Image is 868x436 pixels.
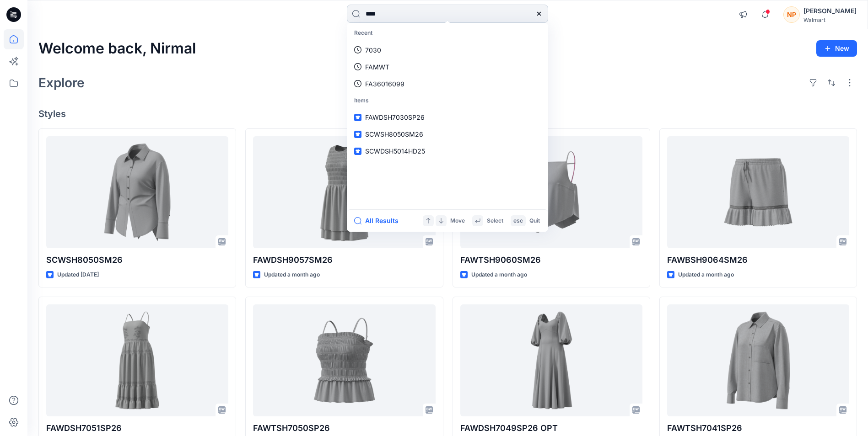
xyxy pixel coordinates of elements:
p: FAMWT [365,62,389,72]
p: Move [450,216,465,226]
a: FAWTSH9060SM26 [460,136,642,248]
h4: Styles [38,108,857,119]
a: FAWTSH7050SP26 [253,304,435,416]
a: 7030 [349,42,546,58]
p: Updated a month ago [264,270,320,280]
p: FAWDSH7051SP26 [46,422,228,435]
a: FA36016099 [349,75,546,92]
div: [PERSON_NAME] [803,5,857,16]
p: FA36016099 [365,79,404,89]
p: 7030 [365,45,381,55]
p: Select [487,216,503,226]
p: FAWBSH9064SM26 [667,254,849,266]
p: Quit [529,216,540,226]
span: SCWDSH5014HD25 [365,147,425,155]
p: Updated a month ago [678,270,734,280]
a: SCWSH8050SM26 [46,136,228,248]
a: SCWSH8050SM26 [349,126,546,143]
p: Items [349,92,546,109]
p: SCWSH8050SM26 [46,254,228,266]
p: Updated [DATE] [57,270,99,280]
span: SCWSH8050SM26 [365,130,423,138]
p: FAWTSH9060SM26 [460,254,642,266]
div: NP [783,6,800,23]
p: FAWTSH7041SP26 [667,422,849,435]
a: FAWDSH7030SP26 [349,109,546,126]
a: FAWDSH7051SP26 [46,304,228,416]
p: Updated a month ago [471,270,527,280]
p: FAWDSH7049SP26 OPT [460,422,642,435]
a: FAWBSH9064SM26 [667,136,849,248]
a: FAWTSH7041SP26 [667,304,849,416]
span: FAWDSH7030SP26 [365,113,425,121]
button: New [816,40,857,57]
a: FAWDSH7049SP26 OPT [460,304,642,416]
a: FAWDSH9057SM26 [253,136,435,248]
h2: Welcome back, Nirmal [38,40,196,57]
div: Walmart [803,16,857,23]
a: SCWDSH5014HD25 [349,143,546,160]
button: All Results [354,215,404,226]
p: esc [513,216,523,226]
p: FAWDSH9057SM26 [253,254,435,266]
p: FAWTSH7050SP26 [253,422,435,435]
p: Recent [349,25,546,42]
a: FAMWT [349,58,546,75]
h2: Explore [38,75,85,90]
